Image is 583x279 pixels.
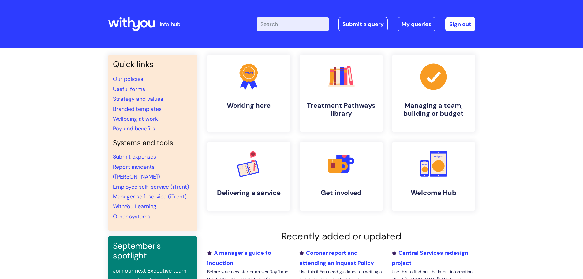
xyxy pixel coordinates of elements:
[300,142,383,211] a: Get involved
[113,115,158,123] a: Wellbeing at work
[207,249,271,266] a: A manager's guide to induction
[299,249,374,266] a: Coroner report and attending an inquest Policy
[113,95,163,103] a: Strategy and values
[397,102,470,118] h4: Managing a team, building or budget
[207,55,290,132] a: Working here
[113,193,187,200] a: Manager self-service (iTrent)
[113,183,189,190] a: Employee self-service (iTrent)
[113,139,192,147] h4: Systems and tools
[257,17,329,31] input: Search
[113,213,150,220] a: Other systems
[305,102,378,118] h4: Treatment Pathways library
[397,189,470,197] h4: Welcome Hub
[113,85,145,93] a: Useful forms
[113,203,156,210] a: WithYou Learning
[113,125,155,132] a: Pay and benefits
[257,17,475,31] div: | -
[305,189,378,197] h4: Get involved
[113,163,160,180] a: Report incidents ([PERSON_NAME])
[212,102,286,110] h4: Working here
[212,189,286,197] h4: Delivering a service
[392,55,475,132] a: Managing a team, building or budget
[445,17,475,31] a: Sign out
[398,17,435,31] a: My queries
[160,19,180,29] p: info hub
[392,249,468,266] a: Central Services redesign project
[113,105,162,113] a: Branded templates
[207,231,475,242] h2: Recently added or updated
[392,142,475,211] a: Welcome Hub
[207,142,290,211] a: Delivering a service
[113,241,192,261] h3: September's spotlight
[113,59,192,69] h3: Quick links
[113,75,143,83] a: Our policies
[338,17,388,31] a: Submit a query
[113,153,156,160] a: Submit expenses
[300,55,383,132] a: Treatment Pathways library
